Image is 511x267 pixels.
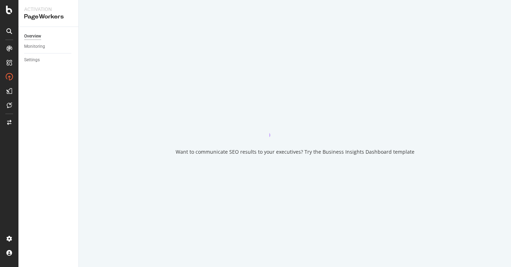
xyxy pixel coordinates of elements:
div: Monitoring [24,43,45,50]
a: Monitoring [24,43,73,50]
div: Activation [24,6,73,13]
div: Want to communicate SEO results to your executives? Try the Business Insights Dashboard template [176,148,414,155]
a: Overview [24,33,73,40]
div: animation [269,112,320,137]
div: PageWorkers [24,13,73,21]
div: Settings [24,56,40,64]
div: Overview [24,33,41,40]
a: Settings [24,56,73,64]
